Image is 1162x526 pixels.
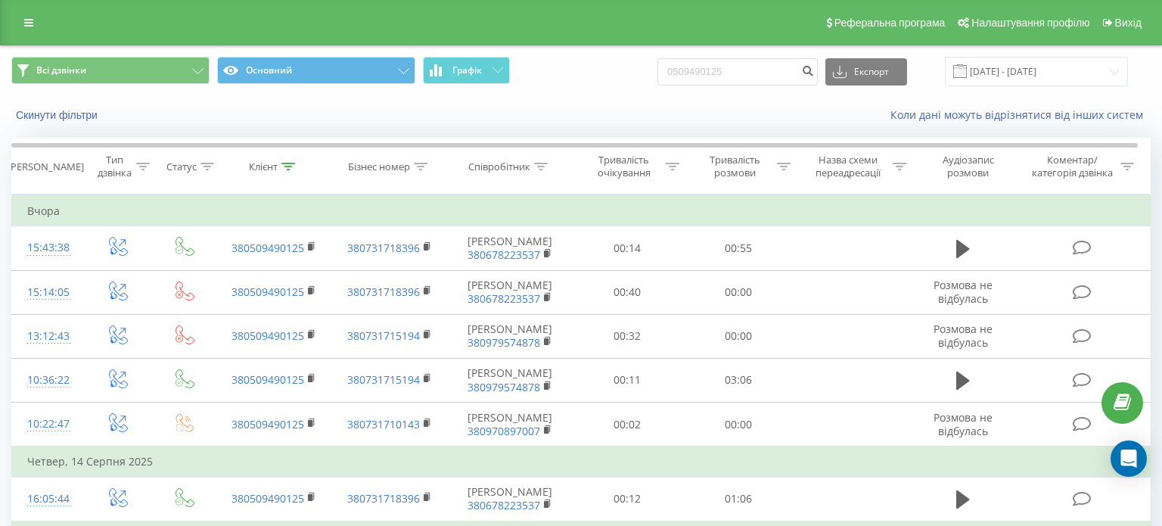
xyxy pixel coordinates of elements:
[12,196,1151,226] td: Вчора
[36,64,86,76] span: Всі дзвінки
[347,285,420,299] a: 380731718396
[834,17,946,29] span: Реферальна програма
[27,322,68,351] div: 13:12:43
[447,403,572,447] td: [PERSON_NAME]
[572,314,683,358] td: 00:32
[348,160,410,173] div: Бізнес номер
[347,372,420,387] a: 380731715194
[934,278,993,306] span: Розмова не відбулась
[934,322,993,350] span: Розмова не відбулась
[452,65,482,76] span: Графік
[423,57,510,84] button: Графік
[231,285,304,299] a: 380509490125
[249,160,278,173] div: Клієнт
[468,247,540,262] a: 380678223537
[808,154,889,179] div: Назва схеми переадресації
[683,358,794,402] td: 03:06
[447,226,572,270] td: [PERSON_NAME]
[27,233,68,263] div: 15:43:38
[11,57,210,84] button: Всі дзвінки
[27,484,68,514] div: 16:05:44
[683,477,794,521] td: 01:06
[1111,440,1147,477] div: Open Intercom Messenger
[468,424,540,438] a: 380970897007
[572,358,683,402] td: 00:11
[1028,154,1117,179] div: Коментар/категорія дзвінка
[468,160,530,173] div: Співробітник
[231,328,304,343] a: 380509490125
[347,417,420,431] a: 380731710143
[217,57,415,84] button: Основний
[683,270,794,314] td: 00:00
[231,372,304,387] a: 380509490125
[8,160,84,173] div: [PERSON_NAME]
[586,154,662,179] div: Тривалість очікування
[697,154,773,179] div: Тривалість розмови
[347,328,420,343] a: 380731715194
[347,491,420,506] a: 380731718396
[468,335,540,350] a: 380979574878
[468,380,540,394] a: 380979574878
[683,226,794,270] td: 00:55
[572,226,683,270] td: 00:14
[231,417,304,431] a: 380509490125
[572,270,683,314] td: 00:40
[231,491,304,506] a: 380509490125
[971,17,1089,29] span: Налаштування профілю
[12,447,1151,477] td: Четвер, 14 Серпня 2025
[890,107,1151,122] a: Коли дані можуть відрізнятися вiд інших систем
[924,154,1013,179] div: Аудіозапис розмови
[27,366,68,395] div: 10:36:22
[27,409,68,439] div: 10:22:47
[1115,17,1142,29] span: Вихід
[825,58,907,86] button: Експорт
[231,241,304,255] a: 380509490125
[683,403,794,447] td: 00:00
[657,58,818,86] input: Пошук за номером
[347,241,420,255] a: 380731718396
[934,410,993,438] span: Розмова не відбулась
[11,108,105,122] button: Скинути фільтри
[683,314,794,358] td: 00:00
[166,160,197,173] div: Статус
[96,154,132,179] div: Тип дзвінка
[468,291,540,306] a: 380678223537
[468,498,540,512] a: 380678223537
[572,403,683,447] td: 00:02
[447,477,572,521] td: [PERSON_NAME]
[447,270,572,314] td: [PERSON_NAME]
[447,358,572,402] td: [PERSON_NAME]
[27,278,68,307] div: 15:14:05
[447,314,572,358] td: [PERSON_NAME]
[572,477,683,521] td: 00:12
